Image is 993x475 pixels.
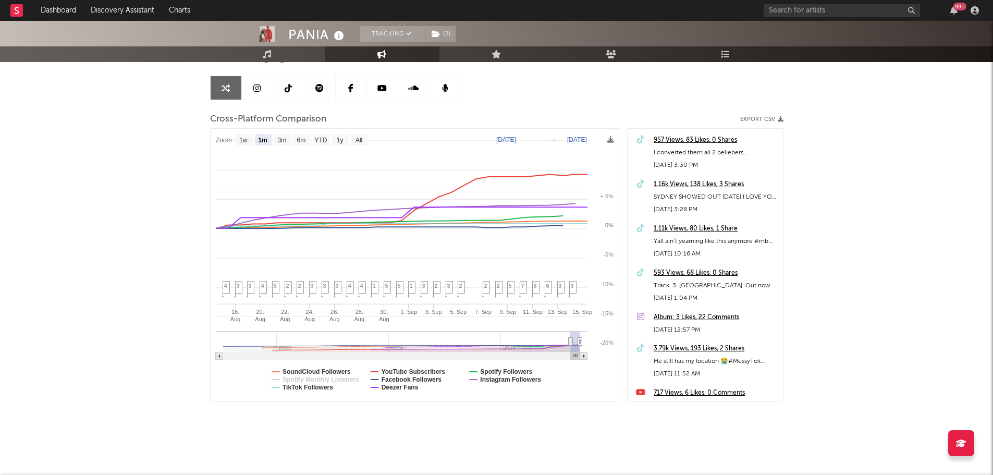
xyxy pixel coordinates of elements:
[422,283,425,289] span: 3
[546,283,549,289] span: 6
[567,136,587,143] text: [DATE]
[279,309,290,322] text: 22. Aug
[283,368,351,375] text: SoundCloud Followers
[348,283,351,289] span: 4
[283,376,359,383] text: Spotify Monthly Listeners
[237,283,240,289] span: 3
[249,283,252,289] span: 3
[336,137,343,144] text: 1y
[654,324,778,336] div: [DATE] 12:57 PM
[277,137,286,144] text: 3m
[497,283,500,289] span: 2
[311,283,314,289] span: 3
[654,279,778,292] div: Track. 3. [GEOGRAPHIC_DATA]. Out now. 🎯 For the introverts in an extroverted world. I’ve always b...
[286,283,289,289] span: 2
[385,283,388,289] span: 5
[521,283,524,289] span: 7
[654,311,778,324] a: Album: 3 Likes, 22 Comments
[336,283,339,289] span: 3
[654,343,778,355] a: 3.79k Views, 193 Likes, 2 Shares
[654,159,778,172] div: [DATE] 3:30 PM
[297,137,305,144] text: 6m
[484,283,487,289] span: 2
[605,222,614,228] text: 0%
[740,116,783,123] button: Export CSV
[480,368,532,375] text: Spotify Followers
[425,26,456,42] span: ( 2 )
[323,283,326,289] span: 3
[603,251,614,258] text: -5%
[654,203,778,216] div: [DATE] 3:28 PM
[950,6,958,15] button: 99+
[255,309,265,322] text: 20. Aug
[654,147,778,159] div: I converted them all 2 beliebers @[PERSON_NAME] #beliebers #pania #rnb #sydney #newmusic p
[210,113,326,126] span: Cross-Platform Comparison
[547,309,567,315] text: 13. Sep
[654,191,778,203] div: SYDNEY SHOWED OUT [DATE] I LOVE YOU GUYS #RNB #CAFE #PANIA #NEWMUSIC #COMING2TERMS
[654,292,778,305] div: [DATE] 1:04 PM
[435,283,438,289] span: 2
[654,355,778,368] div: He still has my location 😭#MessyTok #favouriteex #BreakupTok #StillLoveYou #ExTok
[447,283,450,289] span: 3
[425,26,456,42] button: (2)
[400,309,417,315] text: 1. Sep
[283,384,333,391] text: TikTok Followers
[654,178,778,191] a: 1.16k Views, 138 Likes, 3 Shares
[654,399,778,412] div: The algorithm told me to send this to the yearners #yearn #rnb #pania #newmusic #yearning #rnbmusic
[550,136,556,143] text: →
[210,50,328,63] span: Artist Engagement
[355,137,362,144] text: All
[379,309,389,322] text: 30. Aug
[953,3,966,10] div: 99 +
[450,309,467,315] text: 5. Sep
[499,309,516,315] text: 9. Sep
[314,137,327,144] text: YTD
[274,283,277,289] span: 5
[600,310,614,316] text: -15%
[654,235,778,248] div: Yall ain’t yearning like this anymore #rnb #altrnb #newmusic #heartbreakanthem #undiscoveredartists
[475,309,492,315] text: 7. Sep
[224,283,227,289] span: 4
[381,368,445,375] text: YouTube Subscribers
[258,137,267,144] text: 1m
[459,283,462,289] span: 2
[534,283,537,289] span: 6
[523,309,543,315] text: 11. Sep
[559,283,562,289] span: 3
[571,283,574,289] span: 3
[600,339,614,346] text: -20%
[216,137,232,144] text: Zoom
[764,4,920,17] input: Search for artists
[425,309,442,315] text: 3. Sep
[654,248,778,260] div: [DATE] 10:16 AM
[298,283,301,289] span: 2
[600,281,614,287] text: -10%
[288,26,347,43] div: PANIA
[381,376,442,383] text: Facebook Followers
[572,309,592,315] text: 15. Sep
[360,283,363,289] span: 4
[654,134,778,147] a: 957 Views, 83 Likes, 0 Shares
[654,368,778,380] div: [DATE] 11:52 AM
[354,309,364,322] text: 28. Aug
[654,223,778,235] div: 1.11k Views, 80 Likes, 1 Share
[261,283,264,289] span: 4
[329,309,339,322] text: 26. Aug
[304,309,315,322] text: 24. Aug
[600,193,614,199] text: + 5%
[410,283,413,289] span: 1
[239,137,248,144] text: 1w
[398,283,401,289] span: 5
[654,387,778,399] a: 717 Views, 6 Likes, 0 Comments
[496,136,516,143] text: [DATE]
[654,267,778,279] a: 593 Views, 68 Likes, 0 Shares
[480,376,541,383] text: Instagram Followers
[509,283,512,289] span: 5
[381,384,418,391] text: Deezer Fans
[373,283,376,289] span: 1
